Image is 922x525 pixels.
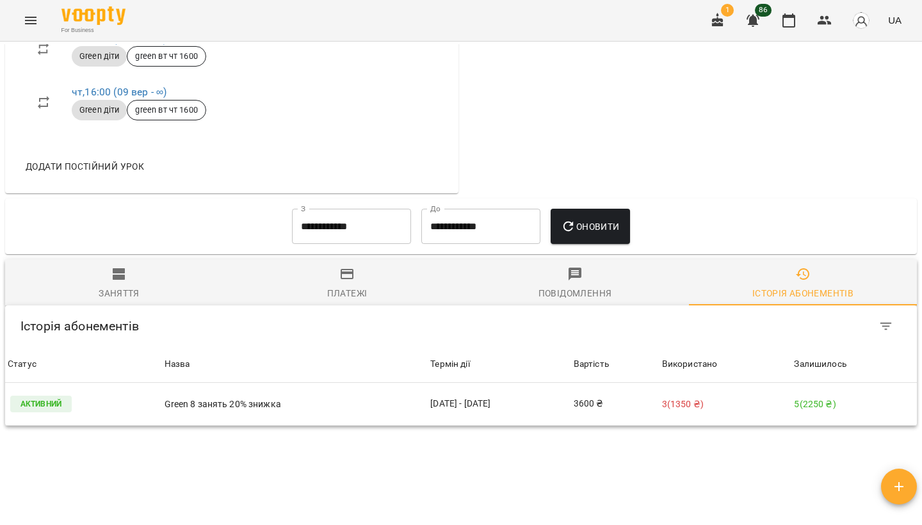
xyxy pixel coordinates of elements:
span: 86 [755,4,772,17]
span: green вт чт 1600 [127,104,205,116]
div: Sort [574,357,609,372]
div: Назва [165,357,190,372]
span: Green діти [72,104,127,116]
span: Статус [8,357,159,372]
span: Оновити [561,219,619,234]
img: avatar_s.png [852,12,870,29]
div: green вт чт 1600 [127,46,206,67]
div: Sort [165,357,190,372]
p: Активний [10,396,72,412]
p: 3 ( 1350 ₴ ) [662,398,789,411]
span: Green діти [72,51,127,62]
div: Sort [794,357,846,372]
h6: Історія абонементів [20,316,505,336]
td: [DATE] - [DATE] [428,383,570,426]
div: Використано [662,357,718,372]
button: Filter Table [871,311,902,342]
div: Платежі [327,286,368,301]
div: green вт чт 1600 [127,100,206,120]
div: Sort [8,357,36,372]
span: green вт чт 1600 [127,51,205,62]
p: 5 ( 2250 ₴ ) [794,398,914,411]
div: Історія абонементів [752,286,853,301]
td: 3600 ₴ [571,383,659,426]
span: Назва [165,357,426,372]
button: UA [883,8,907,32]
div: Залишилось [794,357,846,372]
div: Sort [662,357,718,372]
a: чт,16:00 (09 вер - ∞) [72,86,166,98]
button: Додати постійний урок [20,155,149,178]
span: UA [888,13,902,27]
span: 1 [721,4,734,17]
span: For Business [61,26,125,35]
div: Заняття [99,286,140,301]
button: Menu [15,5,46,36]
img: Voopty Logo [61,6,125,25]
div: Table Toolbar [5,305,917,346]
div: Вартість [574,357,609,372]
div: Термін дії [430,357,568,372]
span: Вартість [574,357,657,372]
button: Оновити [551,209,629,245]
span: Використано [662,357,789,372]
div: Статус [8,357,36,372]
span: Додати постійний урок [26,159,144,174]
div: Повідомлення [538,286,612,301]
span: Залишилось [794,357,914,372]
p: Green 8 занять 20% знижка [165,398,426,411]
